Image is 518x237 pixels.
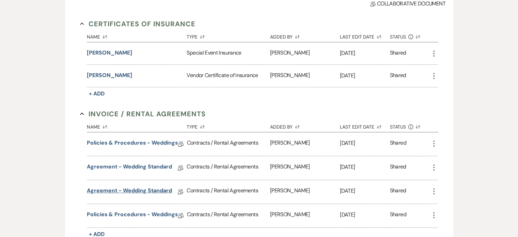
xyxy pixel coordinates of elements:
[87,29,187,42] button: Name
[270,132,340,156] div: [PERSON_NAME]
[87,139,178,149] a: Policies & Procedures - Weddings
[340,119,390,132] button: Last Edit Date
[340,29,390,42] button: Last Edit Date
[390,71,406,80] div: Shared
[390,119,430,132] button: Status
[187,180,270,204] div: Contracts / Rental Agreements
[340,163,390,172] p: [DATE]
[270,204,340,227] div: [PERSON_NAME]
[187,65,270,87] div: Vendor Certificate of Insurance
[187,29,270,42] button: Type
[87,49,132,57] button: [PERSON_NAME]
[390,163,406,173] div: Shared
[270,156,340,180] div: [PERSON_NAME]
[270,29,340,42] button: Added By
[187,156,270,180] div: Contracts / Rental Agreements
[340,71,390,80] p: [DATE]
[270,119,340,132] button: Added By
[187,132,270,156] div: Contracts / Rental Agreements
[187,119,270,132] button: Type
[390,49,406,58] div: Shared
[270,180,340,204] div: [PERSON_NAME]
[390,187,406,197] div: Shared
[390,139,406,149] div: Shared
[89,90,105,97] span: + Add
[340,49,390,58] p: [DATE]
[340,139,390,148] p: [DATE]
[187,204,270,227] div: Contracts / Rental Agreements
[80,19,195,29] button: Certificates of Insurance
[390,29,430,42] button: Status
[87,187,172,197] a: Agreement - Wedding Standard
[340,210,390,219] p: [DATE]
[87,71,132,79] button: [PERSON_NAME]
[390,34,406,39] span: Status
[87,163,172,173] a: Agreement - Wedding Standard
[340,187,390,195] p: [DATE]
[80,109,206,119] button: Invoice / Rental Agreements
[390,124,406,129] span: Status
[187,42,270,64] div: Special Event Insurance
[87,89,107,99] button: + Add
[390,210,406,221] div: Shared
[87,119,187,132] button: Name
[270,42,340,64] div: [PERSON_NAME]
[87,210,178,221] a: Policies & Procedures - Weddings
[270,65,340,87] div: [PERSON_NAME]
